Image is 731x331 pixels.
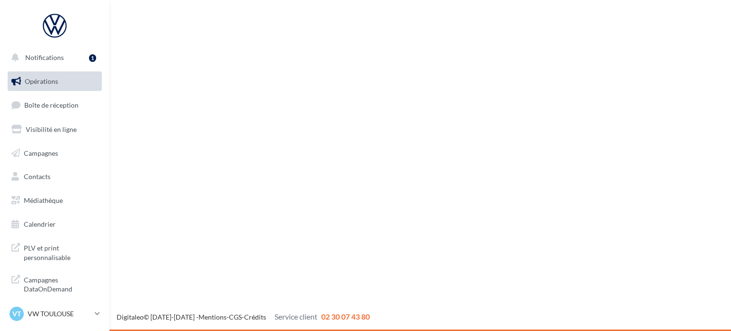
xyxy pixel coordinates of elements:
[24,273,98,294] span: Campagnes DataOnDemand
[117,313,144,321] a: Digitaleo
[6,95,104,115] a: Boîte de réception
[24,241,98,262] span: PLV et print personnalisable
[244,313,266,321] a: Crédits
[28,309,91,319] p: VW TOULOUSE
[321,312,370,321] span: 02 30 07 43 80
[6,270,104,298] a: Campagnes DataOnDemand
[25,53,64,61] span: Notifications
[24,149,58,157] span: Campagnes
[6,167,104,187] a: Contacts
[6,143,104,163] a: Campagnes
[24,101,79,109] span: Boîte de réception
[24,172,50,181] span: Contacts
[275,312,317,321] span: Service client
[24,196,63,204] span: Médiathèque
[25,77,58,85] span: Opérations
[117,313,370,321] span: © [DATE]-[DATE] - - -
[26,125,77,133] span: Visibilité en ligne
[6,191,104,211] a: Médiathèque
[6,238,104,266] a: PLV et print personnalisable
[6,214,104,234] a: Calendrier
[89,54,96,62] div: 1
[6,71,104,91] a: Opérations
[229,313,242,321] a: CGS
[8,305,102,323] a: VT VW TOULOUSE
[6,48,100,68] button: Notifications 1
[198,313,227,321] a: Mentions
[24,220,56,228] span: Calendrier
[12,309,21,319] span: VT
[6,120,104,140] a: Visibilité en ligne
